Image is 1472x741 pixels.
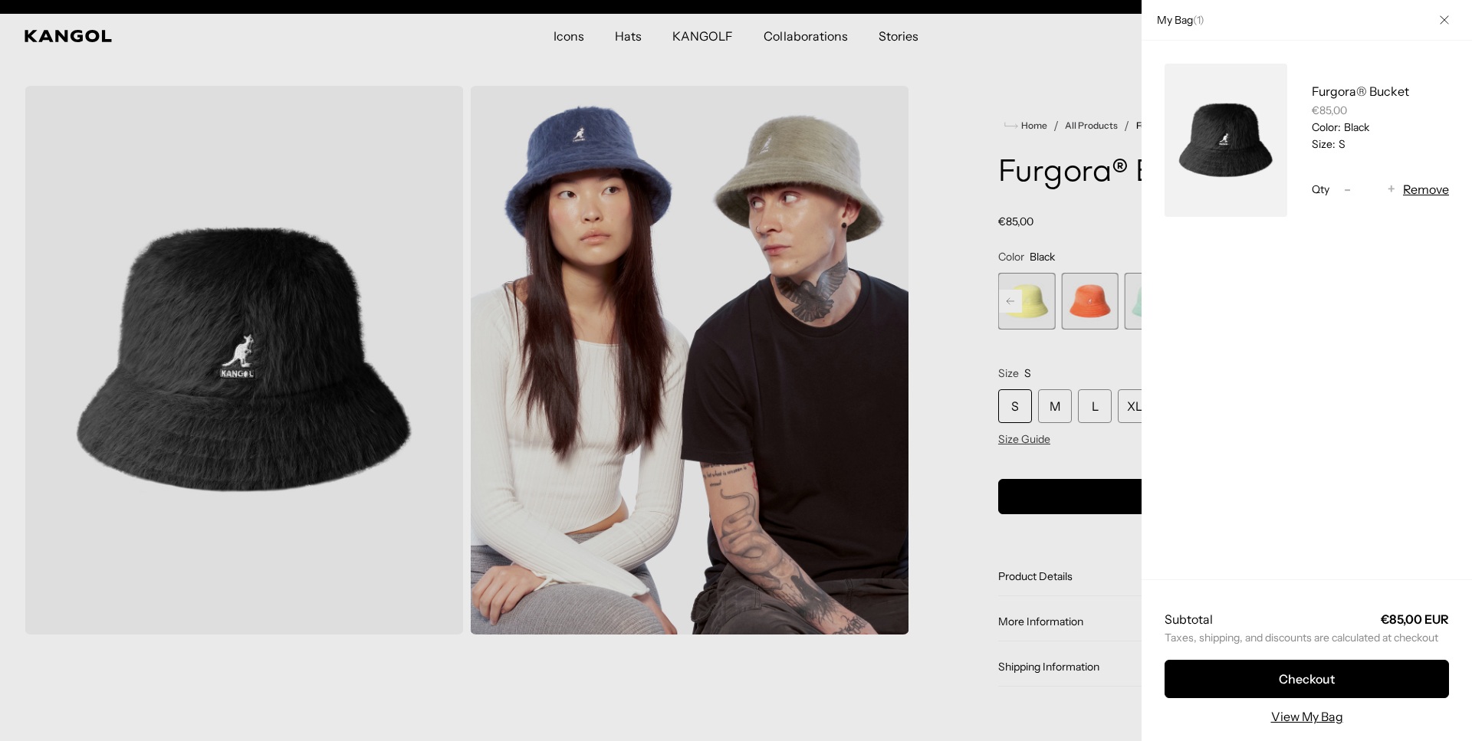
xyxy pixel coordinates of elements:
[1197,13,1200,27] span: 1
[1381,611,1449,627] strong: €85,00 EUR
[1380,180,1403,198] button: +
[1344,179,1351,200] span: -
[1312,137,1336,151] dt: Size:
[1312,120,1341,134] dt: Color:
[1359,180,1380,198] input: Quantity for Furgora® Bucket
[1341,120,1369,134] dd: Black
[1193,13,1204,27] span: ( )
[1403,180,1449,198] button: Remove Furgora® Bucket - Black / S
[1271,707,1343,726] a: View My Bag
[1312,84,1409,99] a: Furgora® Bucket
[1312,182,1329,196] span: Qty
[1312,103,1449,117] div: €85,00
[1336,137,1345,151] dd: S
[1165,631,1449,644] small: Taxes, shipping, and discounts are calculated at checkout
[1388,179,1395,200] span: +
[1149,13,1204,27] h2: My Bag
[1165,660,1449,698] button: Checkout
[1336,180,1359,198] button: -
[1165,611,1213,628] h2: Subtotal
